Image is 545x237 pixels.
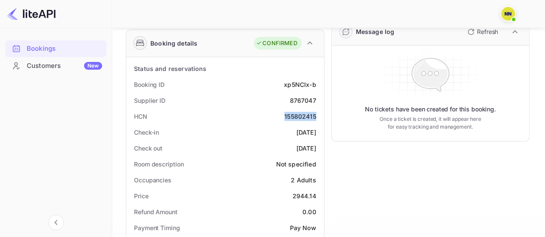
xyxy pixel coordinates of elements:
div: 155802415 [284,112,316,121]
div: Bookings [5,40,106,57]
div: Bookings [27,44,102,54]
div: Check-in [134,128,159,137]
div: [DATE] [296,128,316,137]
div: Occupancies [134,175,171,185]
div: Room description [134,160,184,169]
div: Customers [27,61,102,71]
div: [DATE] [296,144,316,153]
div: 0.00 [302,207,316,216]
p: No tickets have been created for this booking. [365,105,496,114]
div: HCN [134,112,147,121]
a: Bookings [5,40,106,56]
div: 8767047 [290,96,316,105]
img: N/A N/A [501,7,515,21]
div: Check out [134,144,162,153]
div: Refund Amount [134,207,178,216]
a: CustomersNew [5,58,106,74]
div: CONFIRMED [256,39,297,48]
div: Payment Timing [134,223,180,232]
div: Pay Now [290,223,316,232]
div: New [84,62,102,70]
div: Not specified [276,160,316,169]
div: Status and reservations [134,64,206,73]
div: Booking ID [134,80,165,89]
button: Refresh [462,25,501,39]
div: Price [134,191,149,200]
div: 2944.14 [292,191,316,200]
div: CustomersNew [5,58,106,74]
div: Message log [356,27,395,36]
img: LiteAPI logo [7,7,56,21]
p: Once a ticket is created, it will appear here for easy tracking and management. [378,115,483,131]
div: 2 Adults [291,175,316,185]
p: Refresh [477,27,498,36]
div: Booking details [150,39,197,48]
button: Collapse navigation [48,215,64,230]
div: xp5NCIx-b [284,80,316,89]
div: Supplier ID [134,96,165,105]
